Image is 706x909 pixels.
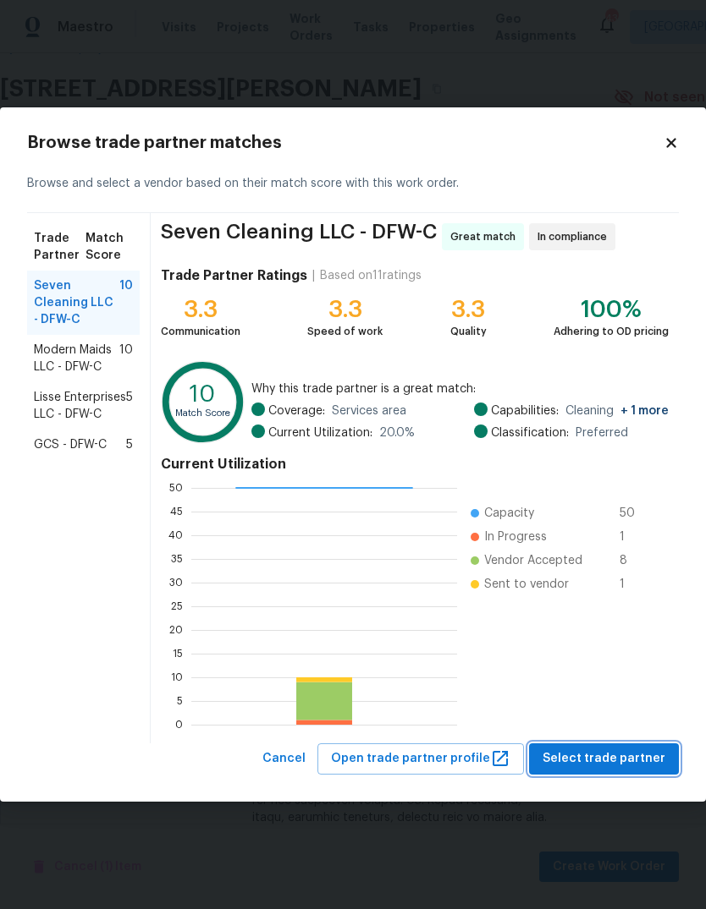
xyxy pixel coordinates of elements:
span: Seven Cleaning LLC - DFW-C [34,277,119,328]
text: 10 [190,384,215,407]
span: In Progress [484,528,547,545]
text: 25 [171,601,183,611]
text: Match Score [175,408,230,418]
span: Select trade partner [543,748,665,769]
span: Vendor Accepted [484,552,582,569]
span: Modern Maids LLC - DFW-C [34,342,119,375]
text: 35 [171,554,183,564]
div: Quality [450,323,487,340]
span: Classification: [491,424,569,441]
h4: Trade Partner Ratings [161,267,307,284]
text: 40 [168,530,183,540]
span: + 1 more [621,405,669,417]
div: 100% [554,301,669,318]
span: 50 [620,505,647,522]
div: 3.3 [161,301,240,318]
text: 10 [171,672,183,682]
button: Open trade partner profile [317,743,524,775]
span: 10 [119,342,133,375]
div: Communication [161,323,240,340]
text: 0 [175,720,183,730]
text: 30 [169,578,183,588]
div: Speed of work [307,323,383,340]
div: Based on 11 ratings [320,267,422,284]
span: Open trade partner profile [331,748,510,769]
text: 15 [173,649,183,659]
text: 45 [170,507,183,517]
button: Cancel [256,743,312,775]
div: Adhering to OD pricing [554,323,669,340]
span: Lisse Enterprises LLC - DFW-C [34,389,126,423]
h4: Current Utilization [161,456,669,473]
span: Why this trade partner is a great match: [251,381,669,397]
span: Coverage: [268,402,325,419]
span: Cancel [262,748,306,769]
div: 3.3 [307,301,383,318]
span: Cleaning [565,402,669,419]
span: Trade Partner [34,230,85,264]
text: 20 [169,625,183,635]
span: 5 [126,389,133,423]
span: Seven Cleaning LLC - DFW-C [161,223,437,250]
span: 20.0 % [379,424,415,441]
div: | [307,267,320,284]
span: In compliance [538,228,614,245]
span: Services area [332,402,406,419]
button: Select trade partner [529,743,679,775]
span: 1 [620,528,647,545]
div: Browse and select a vendor based on their match score with this work order. [27,155,679,213]
span: 10 [119,277,133,328]
text: 5 [177,696,183,706]
h2: Browse trade partner matches [27,134,664,151]
span: Great match [450,228,522,245]
span: 8 [620,552,647,569]
span: Sent to vendor [484,576,569,593]
span: Match Score [85,230,133,264]
span: Current Utilization: [268,424,372,441]
text: 50 [169,483,183,493]
span: Capacity [484,505,534,522]
div: 3.3 [450,301,487,318]
span: Capabilities: [491,402,559,419]
span: GCS - DFW-C [34,436,107,453]
span: 5 [126,436,133,453]
span: 1 [620,576,647,593]
span: Preferred [576,424,628,441]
